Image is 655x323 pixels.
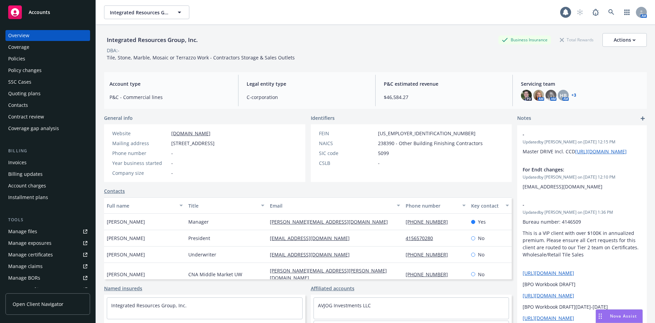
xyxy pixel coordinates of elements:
[8,76,31,87] div: SSC Cases
[384,80,504,87] span: P&C estimated revenue
[523,303,641,310] p: [BPO Workbook DRAFT][DATE]-[DATE]
[112,150,169,157] div: Phone number
[8,123,59,134] div: Coverage gap analysis
[5,216,90,223] div: Tools
[188,202,257,209] div: Title
[523,292,574,299] a: [URL][DOMAIN_NAME]
[8,284,60,295] div: Summary of insurance
[378,130,476,137] span: [US_EMPLOYER_IDENTIFICATION_NUMBER]
[186,197,267,214] button: Title
[107,271,145,278] span: [PERSON_NAME]
[5,3,90,22] a: Accounts
[523,281,641,288] p: [BPO Workbook DRAFT]
[247,80,367,87] span: Legal entity type
[610,313,637,319] span: Nova Assist
[523,131,624,138] span: -
[406,251,453,258] a: [PHONE_NUMBER]
[319,140,375,147] div: NAICS
[378,150,389,157] span: 5099
[478,251,484,258] span: No
[171,130,210,137] a: [DOMAIN_NAME]
[406,202,458,209] div: Phone number
[523,315,574,321] a: [URL][DOMAIN_NAME]
[112,159,169,167] div: Year business started
[5,76,90,87] a: SSC Cases
[596,309,643,323] button: Nova Assist
[378,140,483,147] span: 238390 - Other Building Finishing Contractors
[8,180,46,191] div: Account charges
[589,5,602,19] a: Report a Bug
[523,201,624,208] span: -
[107,251,145,258] span: [PERSON_NAME]
[8,53,25,64] div: Policies
[319,150,375,157] div: SIC code
[478,235,484,242] span: No
[5,65,90,76] a: Policy changes
[311,285,354,292] a: Affiliated accounts
[5,100,90,111] a: Contacts
[8,30,29,41] div: Overview
[104,114,133,122] span: General info
[107,202,175,209] div: Full name
[171,150,173,157] span: -
[111,302,187,309] a: Integrated Resources Group, Inc.
[270,235,355,241] a: [EMAIL_ADDRESS][DOMAIN_NAME]
[523,229,641,258] p: This is a VIP client with over $100K in annualized premium. Please ensure all Cert requests for t...
[521,80,641,87] span: Servicing team
[533,90,544,101] img: photo
[5,226,90,237] a: Manage files
[5,169,90,180] a: Billing updates
[112,130,169,137] div: Website
[107,235,145,242] span: [PERSON_NAME]
[406,219,453,225] a: [PHONE_NUMBER]
[104,187,125,195] a: Contacts
[171,140,215,147] span: [STREET_ADDRESS]
[171,159,173,167] span: -
[8,249,53,260] div: Manage certificates
[5,180,90,191] a: Account charges
[8,169,43,180] div: Billing updates
[523,166,624,173] span: For Endt changes:
[5,192,90,203] a: Installment plans
[406,235,438,241] a: 4156570280
[5,249,90,260] a: Manage certificates
[270,251,355,258] a: [EMAIL_ADDRESS][DOMAIN_NAME]
[523,209,641,215] span: Updated by [PERSON_NAME] on [DATE] 1:36 PM
[5,123,90,134] a: Coverage gap analysis
[478,271,484,278] span: No
[5,261,90,272] a: Manage claims
[5,42,90,53] a: Coverage
[378,159,380,167] span: -
[8,88,41,99] div: Quoting plans
[523,139,641,145] span: Updated by [PERSON_NAME] on [DATE] 12:15 PM
[188,251,216,258] span: Underwriter
[523,218,641,225] p: Bureau number: 4146509
[267,197,403,214] button: Email
[517,125,647,160] div: -Updatedby [PERSON_NAME] on [DATE] 12:15 PMMaster DRIVE Incl. CCD[URL][DOMAIN_NAME]
[104,36,201,44] div: Integrated Resources Group, Inc.
[8,272,40,283] div: Manage BORs
[573,5,587,19] a: Start snowing
[602,33,647,47] button: Actions
[406,271,453,278] a: [PHONE_NUMBER]
[5,272,90,283] a: Manage BORs
[5,148,90,154] div: Billing
[104,5,189,19] button: Integrated Resources Group, Inc.
[107,218,145,225] span: [PERSON_NAME]
[571,93,576,97] a: +3
[403,197,468,214] button: Phone number
[523,183,602,190] span: [EMAIL_ADDRESS][DOMAIN_NAME]
[468,197,512,214] button: Key contact
[545,90,556,101] img: photo
[319,159,375,167] div: CSLB
[523,174,641,180] span: Updated by [PERSON_NAME] on [DATE] 12:10 PM
[478,218,486,225] span: Yes
[319,130,375,137] div: FEIN
[270,202,393,209] div: Email
[620,5,634,19] a: Switch app
[110,94,230,101] span: P&C - Commercial lines
[318,302,371,309] a: AVJOG Investments LLC
[5,238,90,249] span: Manage exposures
[5,30,90,41] a: Overview
[517,114,531,123] span: Notes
